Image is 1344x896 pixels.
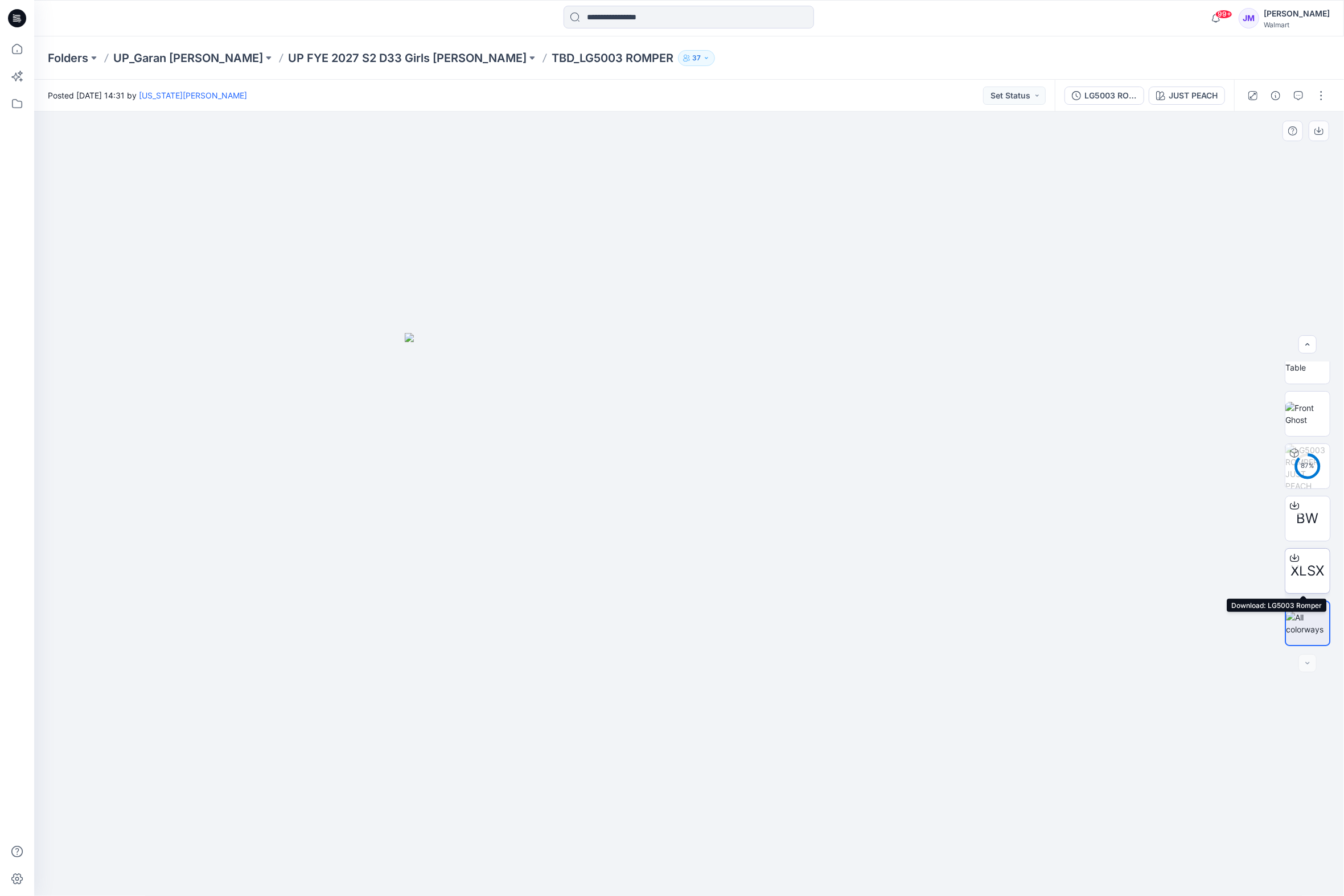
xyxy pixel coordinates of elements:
div: 87 % [1294,461,1321,471]
span: Posted [DATE] 14:31 by [48,89,247,101]
button: JUST PEACH [1149,87,1225,105]
span: XLSX [1291,561,1325,581]
p: TBD_LG5003 ROMPER [552,50,673,66]
span: BW [1297,508,1319,529]
a: Folders [48,50,88,66]
span: 99+ [1215,10,1232,19]
img: Turn Table [1285,350,1330,373]
button: Details [1267,87,1285,105]
a: UP_Garan [PERSON_NAME] [113,50,263,66]
img: Front Ghost [1285,402,1330,426]
p: 37 [692,52,701,64]
div: JUST PEACH [1169,89,1218,102]
a: [US_STATE][PERSON_NAME] [139,91,247,100]
div: JM [1239,8,1259,28]
img: eyJhbGciOiJIUzI1NiIsImtpZCI6IjAiLCJzbHQiOiJzZXMiLCJ0eXAiOiJKV1QifQ.eyJkYXRhIjp7InR5cGUiOiJzdG9yYW... [405,333,974,896]
div: Walmart [1264,20,1330,29]
div: LG5003 ROMPER [1084,89,1137,102]
div: [PERSON_NAME] [1264,7,1330,20]
button: LG5003 ROMPER [1064,87,1144,105]
button: 37 [678,50,715,66]
img: LG5003 ROMPER JUST PEACH [1285,444,1330,488]
a: UP FYE 2027 S2 D33 Girls [PERSON_NAME] [288,50,527,66]
img: All colorways [1286,611,1329,635]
